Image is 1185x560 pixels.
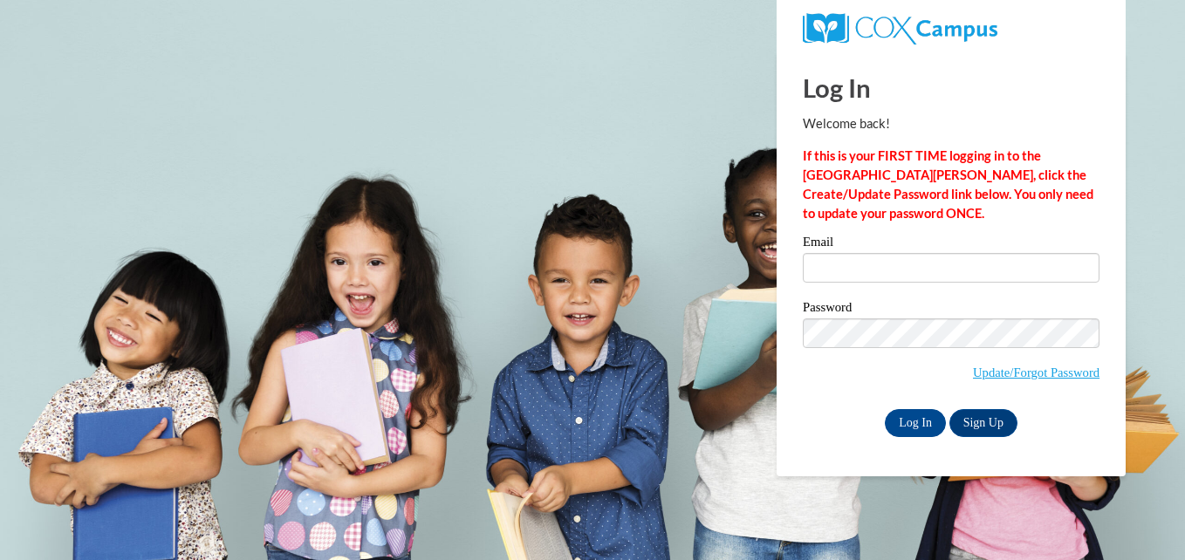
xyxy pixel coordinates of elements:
[803,70,1099,106] h1: Log In
[885,409,946,437] input: Log In
[803,13,997,44] img: COX Campus
[973,365,1099,379] a: Update/Forgot Password
[803,20,997,35] a: COX Campus
[803,236,1099,253] label: Email
[803,114,1099,133] p: Welcome back!
[803,148,1093,221] strong: If this is your FIRST TIME logging in to the [GEOGRAPHIC_DATA][PERSON_NAME], click the Create/Upd...
[803,301,1099,318] label: Password
[949,409,1017,437] a: Sign Up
